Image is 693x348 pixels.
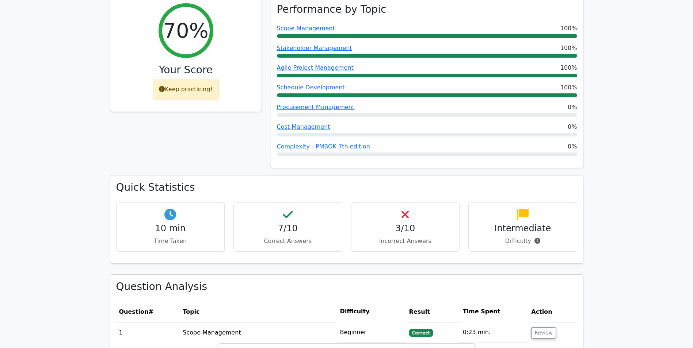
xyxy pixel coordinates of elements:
[357,223,454,234] h4: 3/10
[560,24,577,33] span: 100%
[568,123,577,131] span: 0%
[560,83,577,92] span: 100%
[122,237,219,245] p: Time Taken
[560,63,577,72] span: 100%
[409,329,433,336] span: Correct
[528,301,577,322] th: Action
[460,322,529,343] td: 0:23 min.
[277,84,345,91] a: Schedule Development
[560,44,577,53] span: 100%
[277,143,370,150] a: Complexity - PMBOK 7th edition
[180,322,337,343] td: Scope Management
[116,281,577,293] h3: Question Analysis
[277,104,355,111] a: Procurement Management
[116,301,180,322] th: #
[277,123,330,130] a: Cost Management
[180,301,337,322] th: Topic
[337,322,406,343] td: Beginner
[240,237,336,245] p: Correct Answers
[357,237,454,245] p: Incorrect Answers
[119,308,149,315] span: Question
[277,45,352,51] a: Stakeholder Management
[277,3,387,16] h3: Performance by Topic
[475,237,571,245] p: Difficulty
[277,25,335,32] a: Scope Management
[153,79,219,100] div: Keep practicing!
[406,301,460,322] th: Result
[475,223,571,234] h4: Intermediate
[116,181,577,194] h3: Quick Statistics
[531,327,556,339] button: Review
[568,142,577,151] span: 0%
[116,322,180,343] td: 1
[277,64,354,71] a: Agile Project Management
[337,301,406,322] th: Difficulty
[122,223,219,234] h4: 10 min
[240,223,336,234] h4: 7/10
[163,18,208,43] h2: 70%
[116,64,256,76] h3: Your Score
[460,301,529,322] th: Time Spent
[568,103,577,112] span: 0%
